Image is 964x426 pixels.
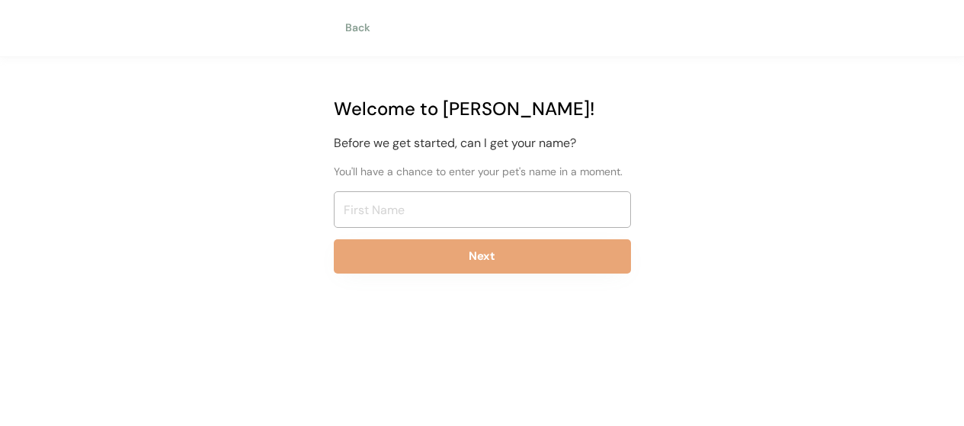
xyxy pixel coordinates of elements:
div: You'll have a chance to enter your pet's name in a moment. [334,164,631,180]
div: Before we get started, can I get your name? [334,134,631,152]
button: Next [334,239,631,274]
input: First Name [334,191,631,228]
div: Back [345,21,380,36]
div: Welcome to [PERSON_NAME]! [334,95,631,123]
